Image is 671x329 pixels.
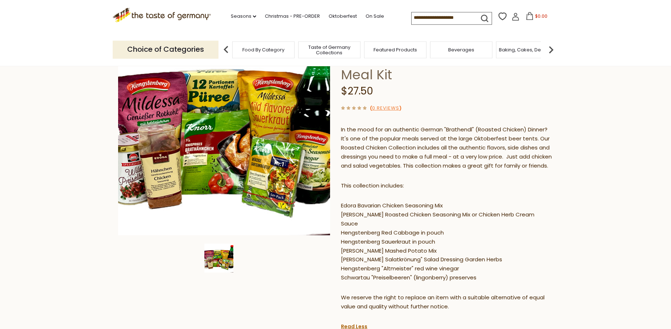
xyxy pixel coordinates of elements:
p: In the mood for an authentic German "Brathendl" (Roasted Chicken) Dinner? It's one of the popular... [341,125,553,170]
span: $0.00 [535,13,547,19]
a: Food By Category [242,47,284,52]
img: The Taste of Germany "Brathendl" Roasted Chicken Meal Kit [118,24,330,235]
p: Choice of Categories [113,41,218,58]
a: Beverages [448,47,474,52]
img: The Taste of Germany "Brathendl" Roasted Chicken Meal Kit [204,244,233,273]
img: next arrow [544,42,558,57]
a: Christmas - PRE-ORDER [265,12,320,20]
a: Oktoberfest [329,12,357,20]
a: On Sale [366,12,384,20]
p: This collection includes: [341,181,553,190]
a: Seasons [231,12,256,20]
a: Taste of Germany Collections [300,45,358,55]
a: Featured Products [374,47,417,52]
span: $27.50 [341,84,373,98]
a: Baking, Cakes, Desserts [499,47,555,52]
p: We reserve the right to replace an item with a suitable alternative of equal value and quality wi... [341,293,553,311]
img: previous arrow [219,42,233,57]
a: 0 Reviews [372,105,399,112]
p: Edora Bavarian Chicken Seasoning Mix [PERSON_NAME] Roasted Chicken Seasoning Mix or Chicken Herb ... [341,201,553,283]
button: $0.00 [521,12,552,23]
span: ( ) [370,105,401,111]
